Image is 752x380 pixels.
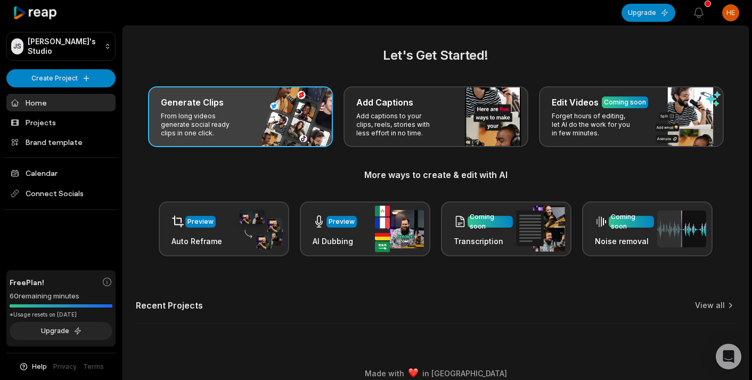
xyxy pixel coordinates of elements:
h3: Auto Reframe [171,236,222,247]
p: Add captions to your clips, reels, stories with less effort in no time. [356,112,439,138]
h2: Let's Get Started! [136,46,735,65]
div: *Usage resets on [DATE] [10,311,112,319]
span: Help [32,362,47,371]
a: View all [695,300,725,311]
h3: AI Dubbing [313,236,357,247]
div: Coming soon [611,212,652,231]
h3: Edit Videos [552,96,599,109]
h3: More ways to create & edit with AI [136,168,735,181]
h3: Noise removal [595,236,654,247]
a: Brand template [6,133,116,151]
div: 60 remaining minutes [10,291,112,302]
div: Coming soon [470,212,511,231]
button: Upgrade [10,322,112,340]
a: Projects [6,114,116,131]
div: Preview [187,217,214,227]
img: auto_reframe.png [234,208,283,250]
p: [PERSON_NAME]'s Studio [28,37,100,56]
img: ai_dubbing.png [375,206,424,252]
p: From long videos generate social ready clips in one click. [161,112,243,138]
img: transcription.png [516,206,565,252]
img: noise_removal.png [657,211,706,247]
button: Upgrade [622,4,675,22]
div: Made with in [GEOGRAPHIC_DATA] [133,368,739,379]
h3: Transcription [454,236,513,247]
h3: Add Captions [356,96,413,109]
div: Coming soon [604,98,646,107]
h3: Generate Clips [161,96,224,109]
a: Terms [83,362,104,371]
button: Create Project [6,69,116,87]
div: Open Intercom Messenger [716,344,741,369]
button: Help [19,362,47,371]
p: Forget hours of editing, let AI do the work for you in few minutes. [552,112,634,138]
div: Preview [329,217,355,227]
span: Free Plan! [10,277,44,288]
span: Connect Socials [6,184,116,203]
h2: Recent Projects [136,300,203,311]
div: JS [11,38,23,54]
a: Privacy [53,362,77,371]
img: heart emoji [408,368,418,378]
a: Calendar [6,164,116,182]
a: Home [6,94,116,111]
